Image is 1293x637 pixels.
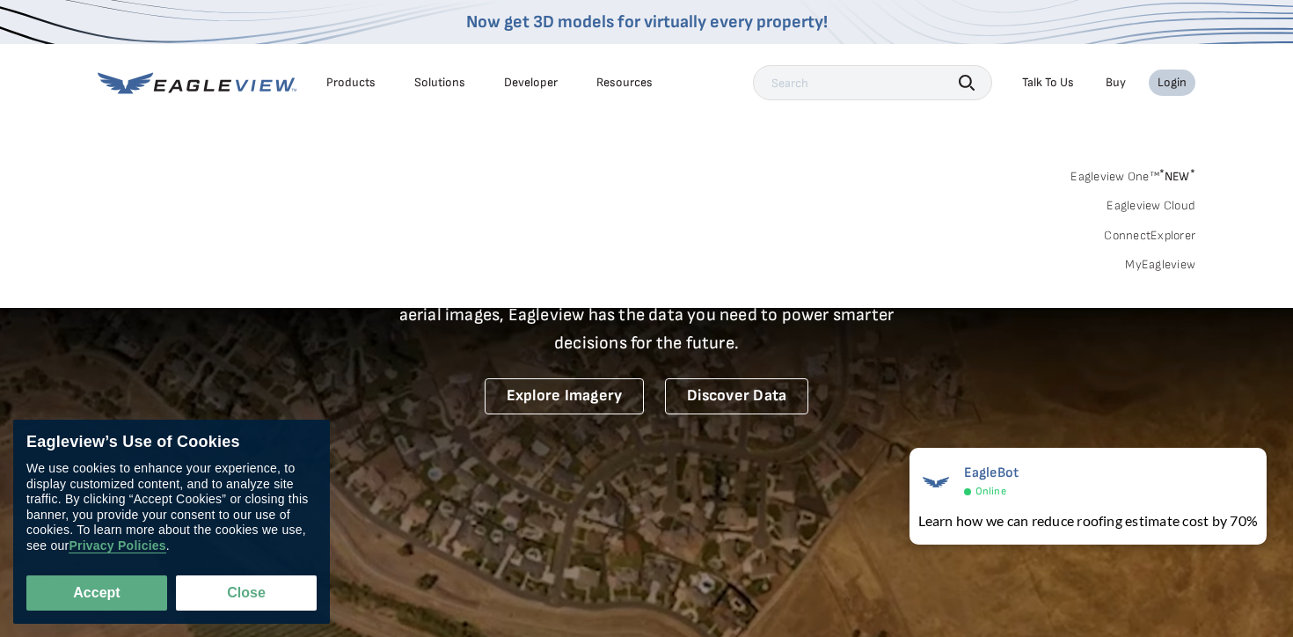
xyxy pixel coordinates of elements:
span: Online [975,485,1006,498]
a: Buy [1106,75,1126,91]
a: Explore Imagery [485,378,645,414]
img: EagleBot [918,465,953,500]
a: Privacy Policies [69,538,165,553]
span: EagleBot [964,465,1019,481]
div: Resources [596,75,653,91]
div: Login [1158,75,1187,91]
a: Discover Data [665,378,808,414]
div: Talk To Us [1022,75,1074,91]
div: Eagleview’s Use of Cookies [26,433,317,452]
button: Accept [26,575,167,611]
p: A new era starts here. Built on more than 3.5 billion high-resolution aerial images, Eagleview ha... [377,273,916,357]
div: Learn how we can reduce roofing estimate cost by 70% [918,510,1258,531]
div: Products [326,75,376,91]
button: Close [176,575,317,611]
div: Solutions [414,75,465,91]
a: Developer [504,75,558,91]
input: Search [753,65,992,100]
a: Eagleview Cloud [1107,198,1195,214]
a: ConnectExplorer [1104,228,1195,244]
a: Eagleview One™*NEW* [1070,164,1195,184]
a: Now get 3D models for virtually every property! [466,11,828,33]
div: We use cookies to enhance your experience, to display customized content, and to analyze site tra... [26,461,317,553]
span: NEW [1159,169,1195,184]
a: MyEagleview [1125,257,1195,273]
